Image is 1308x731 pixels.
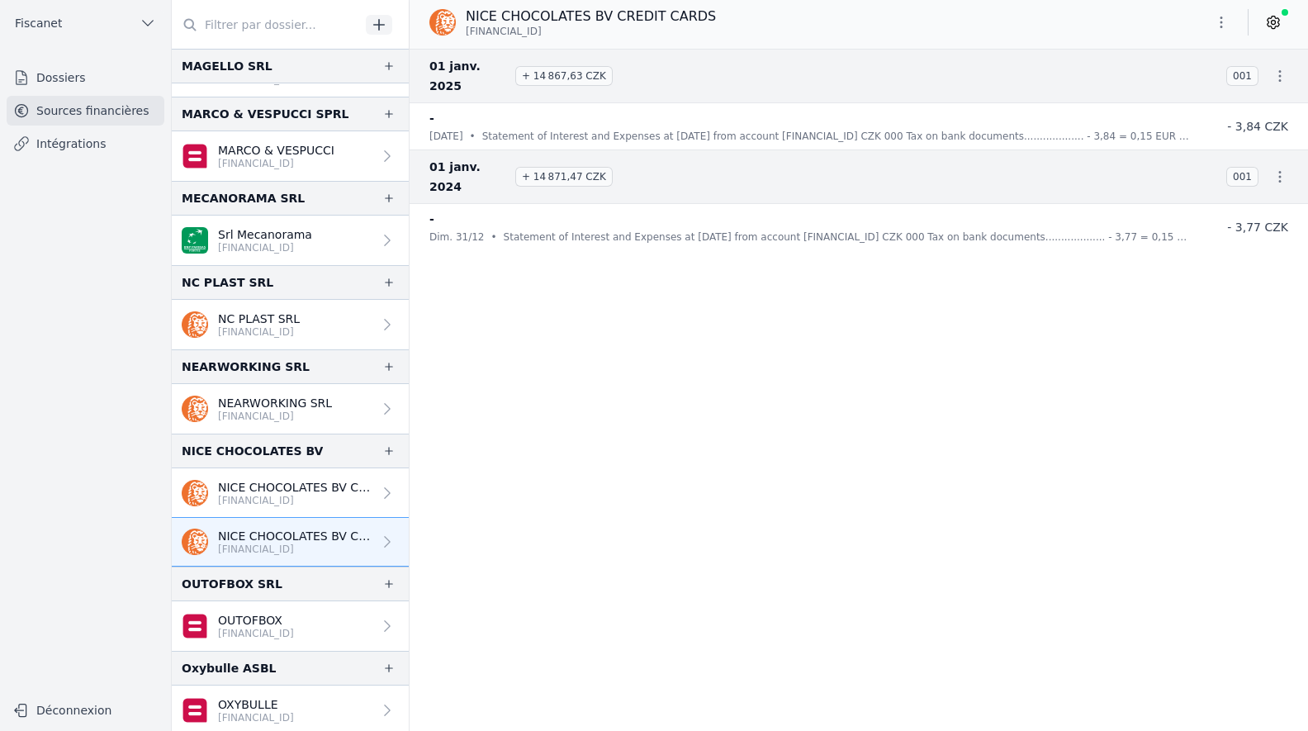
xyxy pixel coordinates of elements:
span: - 3,77 CZK [1227,221,1288,234]
a: OUTOFBOX [FINANCIAL_ID] [172,601,409,651]
p: - [429,108,434,128]
p: NEARWORKING SRL [218,395,332,411]
a: Dossiers [7,63,164,93]
p: Statement of Interest and Expenses at [DATE] from account [FINANCIAL_ID] CZK 000 Tax on bank docu... [482,128,1189,145]
a: NICE CHOCOLATES BV CREDIT CARDS [FINANCIAL_ID] [172,518,409,567]
p: - [429,209,434,229]
span: 01 janv. 2024 [429,157,509,197]
div: MAGELLO SRL [182,56,272,76]
p: NICE CHOCOLATES BV CREDIT CARDS [218,528,372,544]
div: Oxybulle ASBL [182,658,277,678]
p: [FINANCIAL_ID] [218,494,372,507]
p: Statement of Interest and Expenses at [DATE] from account [FINANCIAL_ID] CZK 000 Tax on bank docu... [504,229,1189,245]
span: 001 [1226,66,1258,86]
div: NC PLAST SRL [182,273,273,292]
img: ing.png [182,396,208,422]
span: 001 [1226,167,1258,187]
p: NC PLAST SRL [218,311,300,327]
span: + 14 867,63 CZK [515,66,613,86]
div: OUTOFBOX SRL [182,574,282,594]
div: • [490,229,496,245]
p: OXYBULLE [218,696,294,713]
p: [FINANCIAL_ID] [218,325,300,339]
p: MARCO & VESPUCCI [218,142,334,159]
p: [FINANCIAL_ID] [218,543,372,556]
a: Intégrations [7,129,164,159]
p: OUTOFBOX [218,612,294,629]
img: ing.png [182,529,208,555]
span: [FINANCIAL_ID] [466,25,542,38]
p: dim. 31/12 [429,229,484,245]
p: NICE CHOCOLATES BV CREDIT CARDS [218,479,372,496]
span: + 14 871,47 CZK [515,167,613,187]
button: Déconnexion [7,697,164,724]
p: [DATE] [429,128,463,145]
img: belfius.png [182,143,208,169]
p: [FINANCIAL_ID] [218,711,294,724]
img: ing.png [182,480,208,506]
div: • [470,128,476,145]
p: [FINANCIAL_ID] [218,410,332,423]
a: NICE CHOCOLATES BV CREDIT CARDS [FINANCIAL_ID] [172,468,409,518]
div: NEARWORKING SRL [182,357,310,377]
img: belfius.png [182,613,208,639]
img: ing.png [182,311,208,338]
a: NC PLAST SRL [FINANCIAL_ID] [172,300,409,349]
div: NICE CHOCOLATES BV [182,441,323,461]
input: Filtrer par dossier... [172,10,360,40]
img: ing.png [429,9,456,36]
img: belfius.png [182,697,208,724]
a: MARCO & VESPUCCI [FINANCIAL_ID] [172,131,409,181]
p: [FINANCIAL_ID] [218,157,334,170]
a: Sources financières [7,96,164,126]
div: MECANORAMA SRL [182,188,305,208]
p: Srl Mecanorama [218,226,312,243]
span: 01 janv. 2025 [429,56,509,96]
button: Fiscanet [7,10,164,36]
p: [FINANCIAL_ID] [218,627,294,640]
a: NEARWORKING SRL [FINANCIAL_ID] [172,384,409,434]
a: Srl Mecanorama [FINANCIAL_ID] [172,216,409,265]
p: NICE CHOCOLATES BV CREDIT CARDS [466,7,716,26]
span: - 3,84 CZK [1227,120,1288,133]
p: [FINANCIAL_ID] [218,241,312,254]
div: MARCO & VESPUCCI SPRL [182,104,348,124]
img: BNP_BE_BUSINESS_GEBABEBB.png [182,227,208,254]
span: Fiscanet [15,15,62,31]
